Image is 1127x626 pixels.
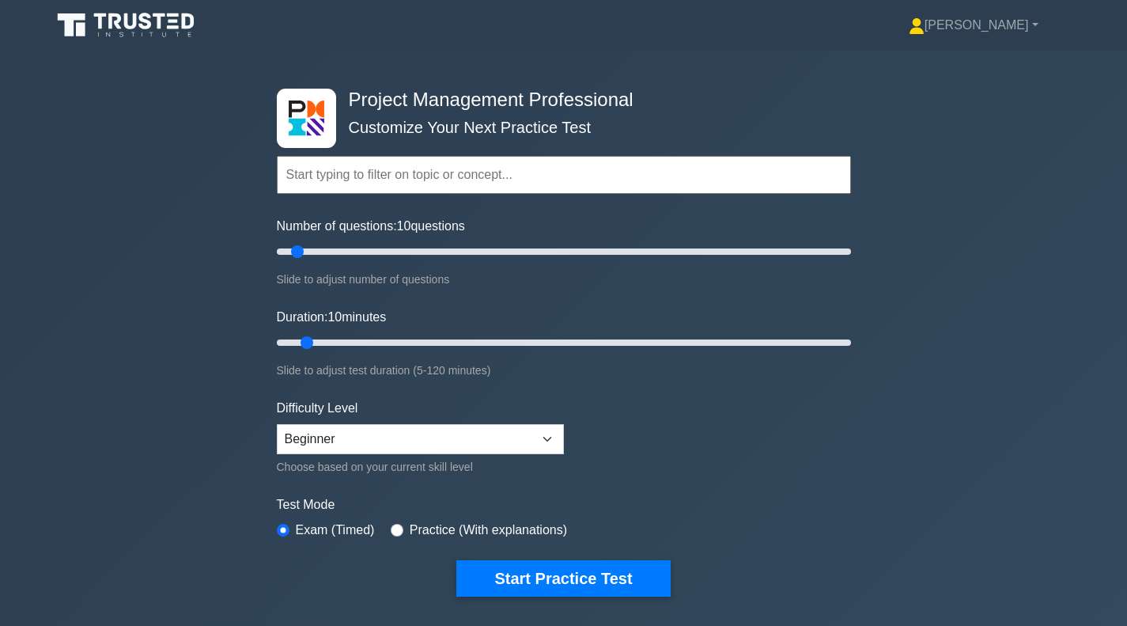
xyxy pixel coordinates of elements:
button: Start Practice Test [456,560,670,597]
label: Exam (Timed) [296,521,375,540]
label: Test Mode [277,495,851,514]
span: 10 [327,310,342,324]
label: Practice (With explanations) [410,521,567,540]
span: 10 [397,219,411,233]
a: [PERSON_NAME] [871,9,1076,41]
input: Start typing to filter on topic or concept... [277,156,851,194]
label: Duration: minutes [277,308,387,327]
label: Number of questions: questions [277,217,465,236]
h4: Project Management Professional [342,89,773,112]
div: Slide to adjust test duration (5-120 minutes) [277,361,851,380]
div: Choose based on your current skill level [277,457,564,476]
div: Slide to adjust number of questions [277,270,851,289]
label: Difficulty Level [277,399,358,418]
